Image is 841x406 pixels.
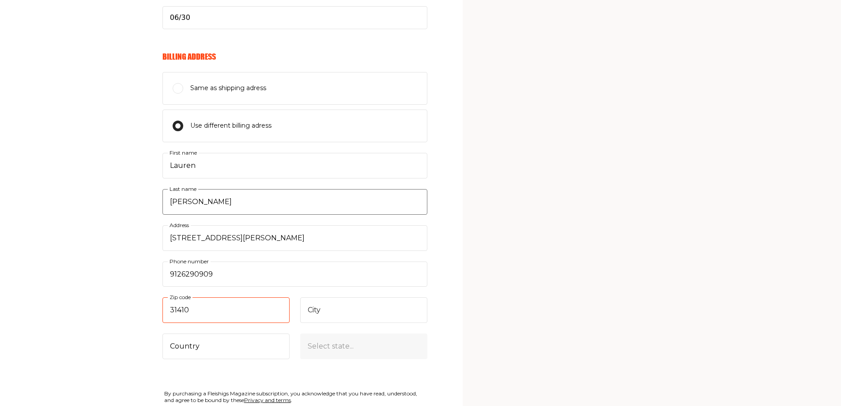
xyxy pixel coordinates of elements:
[162,189,427,215] input: Last name
[162,153,427,178] input: First name
[162,389,427,405] span: By purchasing a Fleishigs Magazine subscription, you acknowledge that you have read, understood, ...
[173,121,183,131] input: Use different billing adress
[244,397,291,403] a: Privacy and terms
[173,83,183,94] input: Same as shipping adress
[162,6,427,29] input: Please enter a valid expiration date in the format MM/YY
[190,83,266,94] span: Same as shipping adress
[168,220,191,230] label: Address
[168,184,198,194] label: Last name
[162,225,427,251] input: Address
[190,121,272,131] span: Use different billing adress
[168,256,211,266] label: Phone number
[162,297,290,323] input: Zip code
[168,148,199,158] label: First name
[162,262,427,287] input: Phone number
[300,297,427,323] input: City
[162,52,427,61] h6: Billing Address
[168,292,192,302] label: Zip code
